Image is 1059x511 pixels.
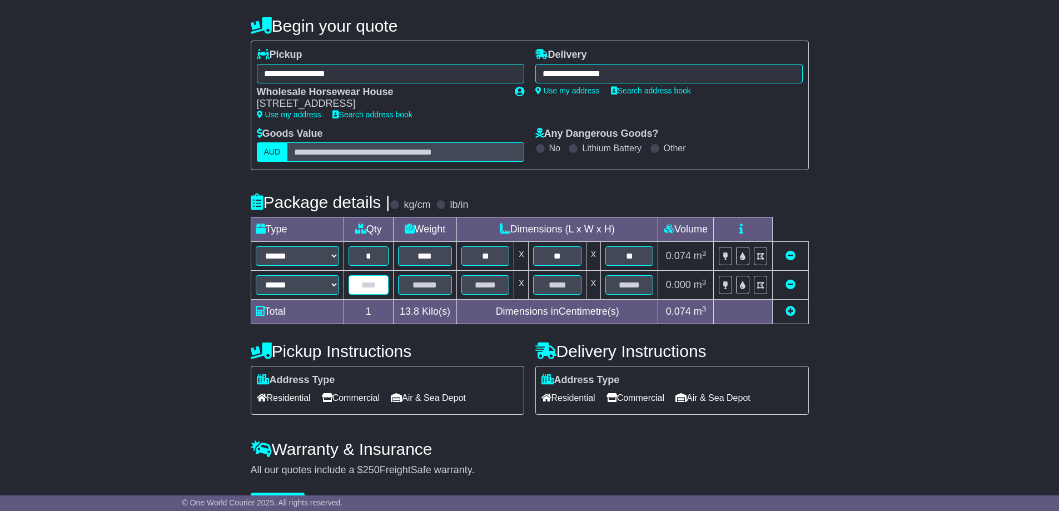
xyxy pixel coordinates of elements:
[404,199,430,211] label: kg/cm
[586,242,600,271] td: x
[785,250,796,261] a: Remove this item
[549,143,560,153] label: No
[785,279,796,290] a: Remove this item
[582,143,642,153] label: Lithium Battery
[257,389,311,406] span: Residential
[363,464,380,475] span: 250
[400,306,419,317] span: 13.8
[257,110,321,119] a: Use my address
[450,199,468,211] label: lb/in
[702,278,707,286] sup: 3
[535,49,587,61] label: Delivery
[702,305,707,313] sup: 3
[251,17,809,35] h4: Begin your quote
[393,300,456,324] td: Kilo(s)
[785,306,796,317] a: Add new item
[541,389,595,406] span: Residential
[251,300,344,324] td: Total
[322,389,380,406] span: Commercial
[675,389,750,406] span: Air & Sea Depot
[666,250,691,261] span: 0.074
[257,374,335,386] label: Address Type
[257,86,504,98] div: Wholesale Horsewear House
[702,249,707,257] sup: 3
[666,306,691,317] span: 0.074
[694,306,707,317] span: m
[514,242,529,271] td: x
[586,271,600,300] td: x
[606,389,664,406] span: Commercial
[257,98,504,110] div: [STREET_ADDRESS]
[391,389,466,406] span: Air & Sea Depot
[251,217,344,242] td: Type
[611,86,691,95] a: Search address book
[535,342,809,360] h4: Delivery Instructions
[514,271,529,300] td: x
[257,142,288,162] label: AUD
[666,279,691,290] span: 0.000
[344,300,393,324] td: 1
[658,217,714,242] td: Volume
[694,279,707,290] span: m
[257,128,323,140] label: Goods Value
[257,49,302,61] label: Pickup
[541,374,620,386] label: Address Type
[393,217,456,242] td: Weight
[456,217,658,242] td: Dimensions (L x W x H)
[251,193,390,211] h4: Package details |
[344,217,393,242] td: Qty
[251,464,809,477] div: All our quotes include a $ FreightSafe warranty.
[251,342,524,360] h4: Pickup Instructions
[535,128,659,140] label: Any Dangerous Goods?
[182,498,343,507] span: © One World Courier 2025. All rights reserved.
[535,86,600,95] a: Use my address
[664,143,686,153] label: Other
[456,300,658,324] td: Dimensions in Centimetre(s)
[694,250,707,261] span: m
[251,440,809,458] h4: Warranty & Insurance
[332,110,412,119] a: Search address book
